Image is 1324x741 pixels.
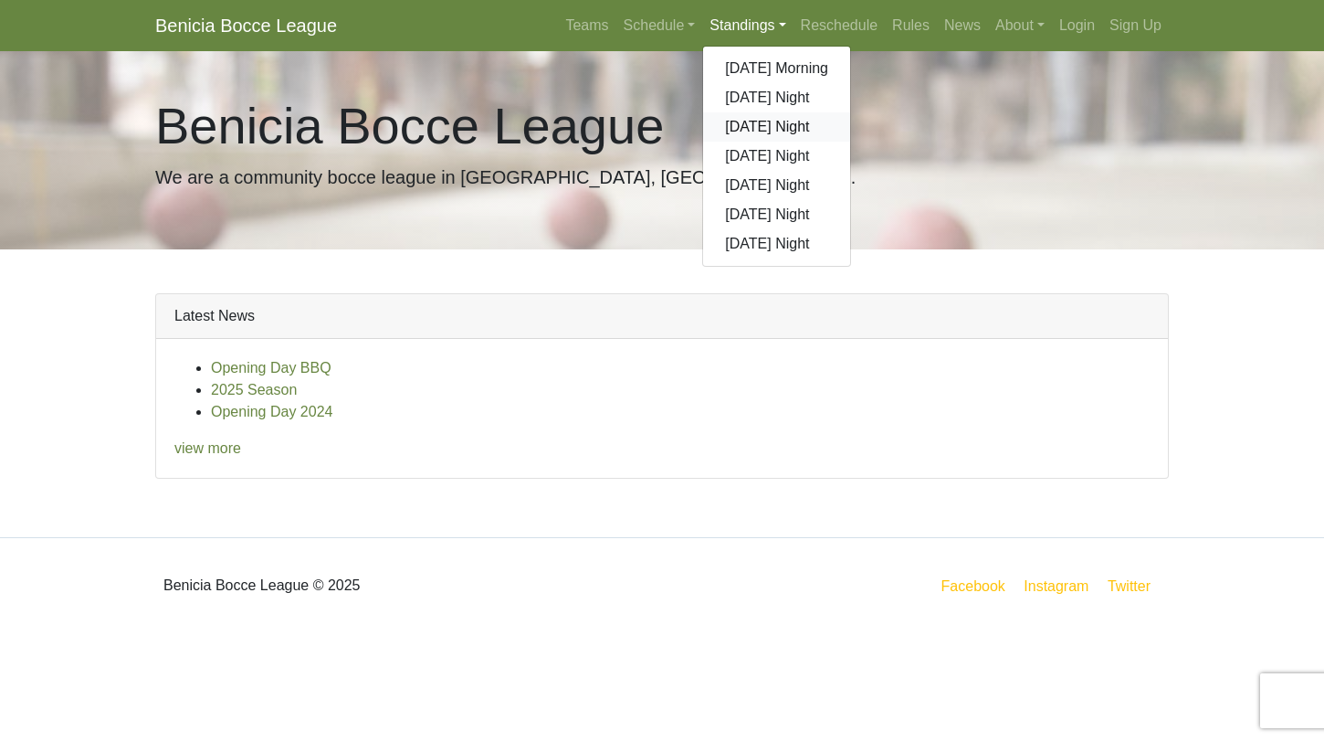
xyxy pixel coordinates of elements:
a: Instagram [1020,575,1092,598]
a: Teams [558,7,615,44]
a: [DATE] Night [703,112,850,142]
div: Latest News [156,294,1168,339]
a: [DATE] Morning [703,54,850,83]
h1: Benicia Bocce League [155,95,1169,156]
a: About [988,7,1052,44]
a: [DATE] Night [703,83,850,112]
a: Twitter [1104,575,1165,598]
a: News [937,7,988,44]
a: Login [1052,7,1102,44]
a: Standings [702,7,793,44]
a: [DATE] Night [703,171,850,200]
a: [DATE] Night [703,229,850,259]
a: Rules [885,7,937,44]
a: Schedule [616,7,703,44]
a: Reschedule [793,7,886,44]
a: [DATE] Night [703,200,850,229]
a: Facebook [938,575,1009,598]
div: Benicia Bocce League © 2025 [142,553,662,619]
a: 2025 Season [211,382,297,397]
a: Opening Day 2024 [211,404,332,419]
div: Standings [702,46,851,267]
a: view more [174,440,241,456]
p: We are a community bocce league in [GEOGRAPHIC_DATA], [GEOGRAPHIC_DATA]. [155,164,1169,191]
a: [DATE] Night [703,142,850,171]
a: Opening Day BBQ [211,360,331,376]
a: Benicia Bocce League [155,7,337,44]
a: Sign Up [1102,7,1169,44]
